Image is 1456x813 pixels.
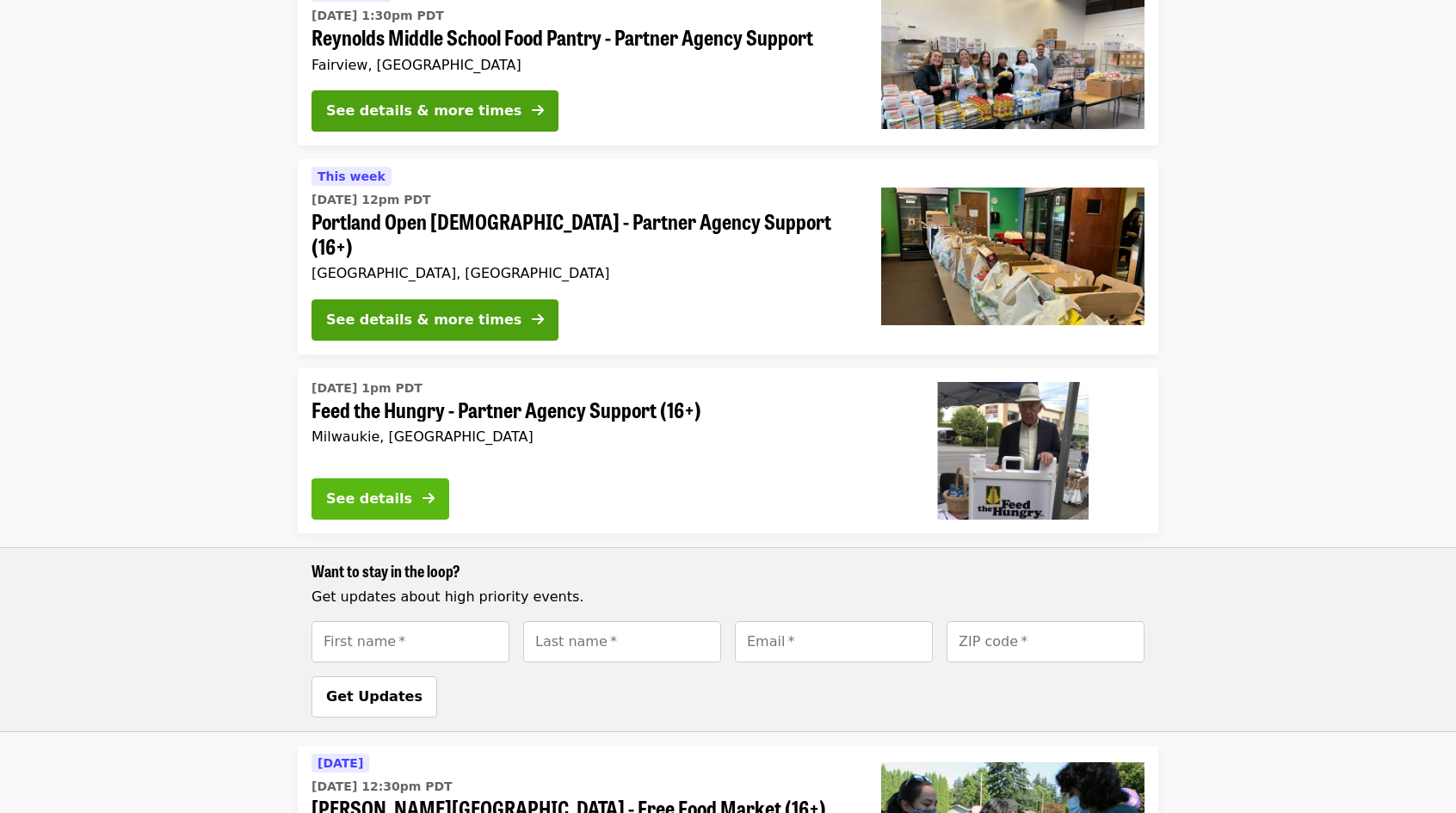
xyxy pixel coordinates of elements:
div: See details & more times [326,310,521,330]
button: See details & more times [312,90,558,132]
a: See details for "Portland Open Bible - Partner Agency Support (16+)" [298,159,1158,354]
time: [DATE] 12:30pm PDT [312,778,453,796]
span: Get Updates [326,688,423,705]
div: See details & more times [326,101,521,121]
i: arrow-right icon [423,490,435,507]
div: Milwaukie, [GEOGRAPHIC_DATA] [312,428,854,445]
span: Portland Open [DEMOGRAPHIC_DATA] - Partner Agency Support (16+) [312,209,854,259]
input: [object Object] [523,621,721,662]
a: See details for "Feed the Hungry - Partner Agency Support (16+)" [298,368,1158,533]
i: arrow-right icon [532,102,544,119]
div: See details [326,489,412,509]
img: Portland Open Bible - Partner Agency Support (16+) organized by Oregon Food Bank [881,188,1144,325]
i: arrow-right icon [532,311,544,328]
input: [object Object] [312,621,509,662]
div: [GEOGRAPHIC_DATA], [GEOGRAPHIC_DATA] [312,265,854,281]
time: [DATE] 1:30pm PDT [312,7,444,25]
button: See details [312,478,449,520]
span: [DATE] [318,756,363,770]
button: Get Updates [312,676,437,718]
time: [DATE] 1pm PDT [312,379,423,397]
img: Feed the Hungry - Partner Agency Support (16+) organized by Oregon Food Bank [881,382,1144,520]
input: [object Object] [735,621,933,662]
span: Want to stay in the loop? [312,559,460,582]
div: Fairview, [GEOGRAPHIC_DATA] [312,57,854,73]
span: Feed the Hungry - Partner Agency Support (16+) [312,397,854,422]
span: Reynolds Middle School Food Pantry - Partner Agency Support [312,25,854,50]
input: [object Object] [947,621,1144,662]
span: Get updates about high priority events. [312,588,583,605]
button: See details & more times [312,299,558,341]
span: This week [318,169,386,183]
time: [DATE] 12pm PDT [312,191,431,209]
